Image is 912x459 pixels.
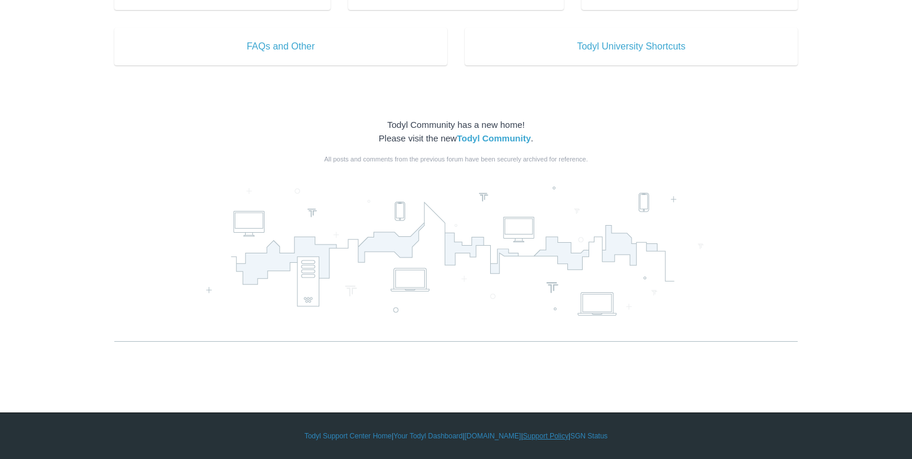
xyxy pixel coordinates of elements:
span: Todyl University Shortcuts [483,39,780,54]
a: Todyl Community [457,133,531,143]
a: SGN Status [570,431,607,441]
span: FAQs and Other [132,39,429,54]
a: [DOMAIN_NAME] [464,431,521,441]
a: FAQs and Other [114,28,447,65]
a: Todyl University Shortcuts [465,28,798,65]
a: Support Policy [523,431,569,441]
div: Todyl Community has a new home! Please visit the new . [114,118,798,145]
div: | | | | [114,431,798,441]
a: Todyl Support Center Home [305,431,392,441]
a: Your Todyl Dashboard [394,431,462,441]
div: All posts and comments from the previous forum have been securely archived for reference. [114,154,798,164]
